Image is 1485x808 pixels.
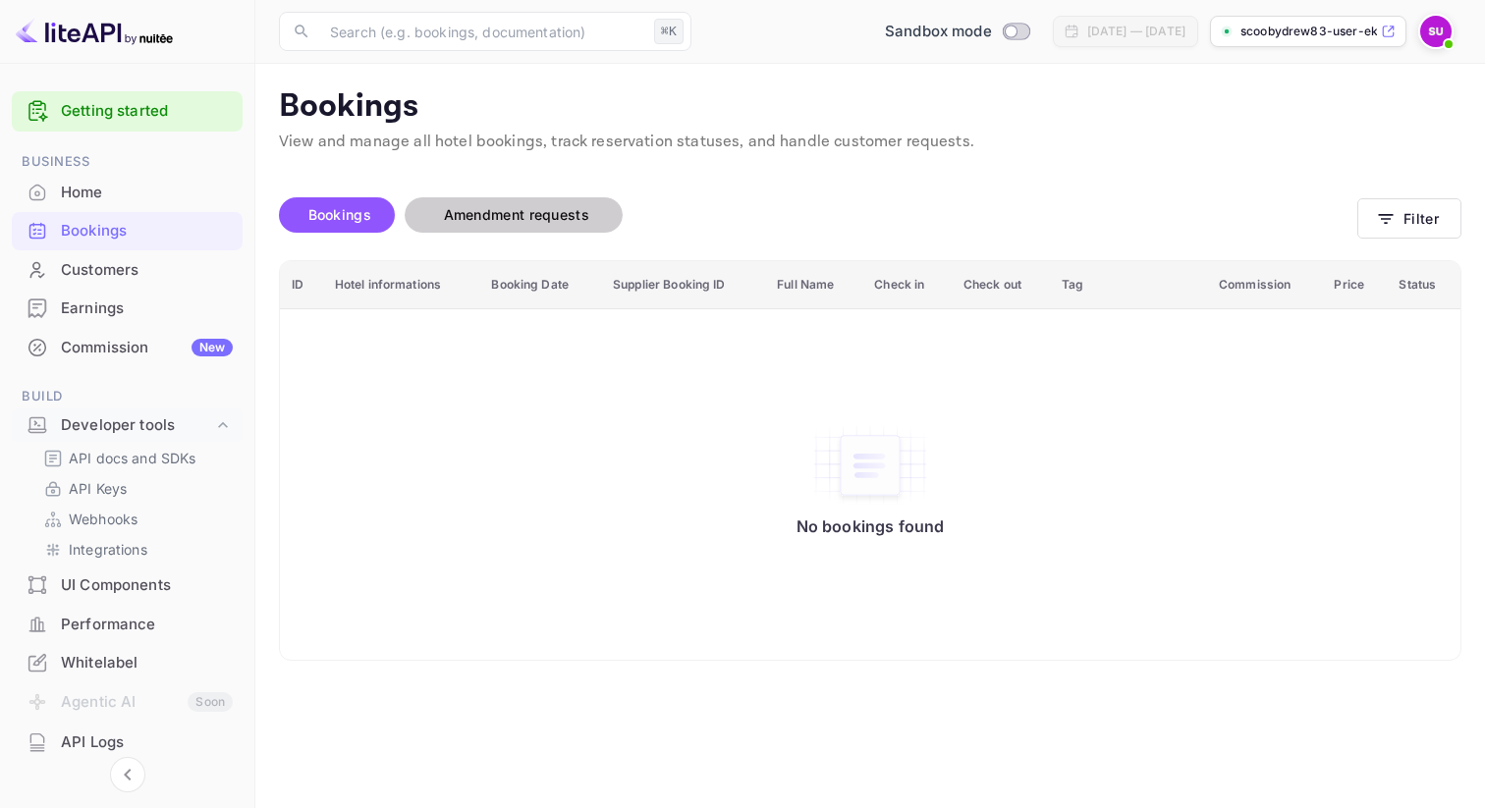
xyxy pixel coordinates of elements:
[69,448,196,468] p: API docs and SDKs
[61,614,233,636] div: Performance
[323,261,480,309] th: Hotel informations
[1387,261,1460,309] th: Status
[952,261,1050,309] th: Check out
[12,329,243,365] a: CommissionNew
[1207,261,1322,309] th: Commission
[1357,198,1461,239] button: Filter
[61,220,233,242] div: Bookings
[61,337,233,359] div: Commission
[885,21,992,43] span: Sandbox mode
[12,174,243,210] a: Home
[12,408,243,443] div: Developer tools
[12,644,243,680] a: Whitelabel
[61,259,233,282] div: Customers
[1420,16,1452,47] img: Scoobydrew83 User
[43,448,227,468] a: API docs and SDKs
[12,606,243,642] a: Performance
[16,16,173,47] img: LiteAPI logo
[308,206,371,223] span: Bookings
[12,251,243,288] a: Customers
[1322,261,1387,309] th: Price
[12,212,243,250] div: Bookings
[12,566,243,603] a: UI Components
[12,724,243,760] a: API Logs
[61,297,233,320] div: Earnings
[43,509,227,529] a: Webhooks
[601,261,765,309] th: Supplier Booking ID
[12,724,243,762] div: API Logs
[479,261,601,309] th: Booking Date
[43,539,227,560] a: Integrations
[35,535,235,564] div: Integrations
[61,574,233,597] div: UI Components
[279,131,1461,154] p: View and manage all hotel bookings, track reservation statuses, and handle customer requests.
[61,652,233,674] div: Whitelabel
[811,424,929,507] img: No bookings found
[279,87,1461,127] p: Bookings
[61,414,213,437] div: Developer tools
[12,329,243,367] div: CommissionNew
[12,781,243,803] span: Security
[69,539,147,560] p: Integrations
[1240,23,1377,40] p: scoobydrew83-user-ekpb...
[12,290,243,326] a: Earnings
[192,339,233,356] div: New
[12,251,243,290] div: Customers
[654,19,684,44] div: ⌘K
[318,12,646,51] input: Search (e.g. bookings, documentation)
[877,21,1037,43] div: Switch to Production mode
[69,478,127,499] p: API Keys
[797,516,945,536] p: No bookings found
[12,290,243,328] div: Earnings
[1050,261,1207,309] th: Tag
[35,474,235,503] div: API Keys
[12,151,243,173] span: Business
[35,505,235,533] div: Webhooks
[444,206,589,223] span: Amendment requests
[69,509,137,529] p: Webhooks
[43,478,227,499] a: API Keys
[1087,23,1185,40] div: [DATE] — [DATE]
[280,261,323,309] th: ID
[12,566,243,605] div: UI Components
[110,757,145,792] button: Collapse navigation
[61,182,233,204] div: Home
[12,212,243,248] a: Bookings
[765,261,862,309] th: Full Name
[862,261,952,309] th: Check in
[12,644,243,682] div: Whitelabel
[12,606,243,644] div: Performance
[12,386,243,407] span: Build
[279,197,1357,233] div: account-settings tabs
[12,174,243,212] div: Home
[61,100,233,123] a: Getting started
[12,91,243,132] div: Getting started
[61,731,233,754] div: API Logs
[35,444,235,472] div: API docs and SDKs
[280,261,1460,660] table: booking table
